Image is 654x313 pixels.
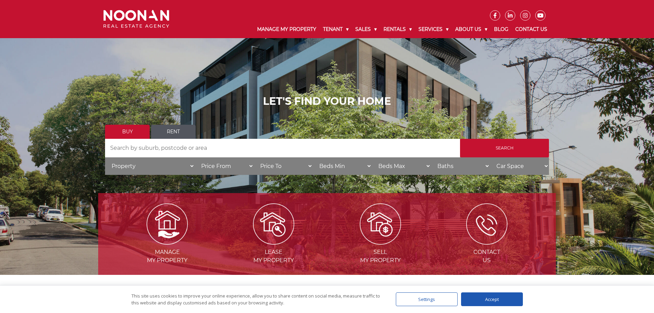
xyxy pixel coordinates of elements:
span: Sell my Property [328,248,433,265]
img: Manage my Property [147,203,188,245]
a: Manage my Property Managemy Property [115,220,220,264]
a: Sales [352,21,380,38]
a: Rent [151,125,196,139]
img: ICONS [466,203,507,245]
a: Manage My Property [254,21,320,38]
div: Accept [461,292,523,306]
a: Contact Us [512,21,551,38]
a: ICONS ContactUs [434,220,539,264]
span: Lease my Property [221,248,326,265]
a: Buy [105,125,150,139]
a: Services [415,21,452,38]
div: This site uses cookies to improve your online experience, allow you to share content on social me... [131,292,382,306]
input: Search [460,139,549,157]
a: Blog [491,21,512,38]
span: Manage my Property [115,248,220,265]
input: Search by suburb, postcode or area [105,139,460,157]
img: Sell my property [360,203,401,245]
a: Rentals [380,21,415,38]
a: About Us [452,21,491,38]
a: Tenant [320,21,352,38]
h1: LET'S FIND YOUR HOME [105,95,549,108]
img: Noonan Real Estate Agency [103,10,169,28]
a: Sell my property Sellmy Property [328,220,433,264]
img: Lease my property [253,203,294,245]
div: Settings [396,292,458,306]
span: Contact Us [434,248,539,265]
a: Lease my property Leasemy Property [221,220,326,264]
